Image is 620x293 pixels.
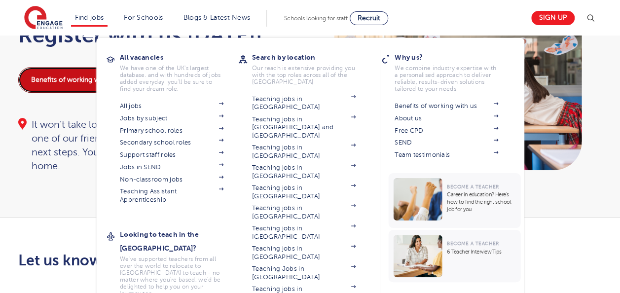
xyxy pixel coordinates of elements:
a: Teaching jobs in [GEOGRAPHIC_DATA] [252,184,356,200]
h3: All vacancies [120,50,238,64]
h3: Why us? [395,50,513,64]
a: Teaching jobs in [GEOGRAPHIC_DATA] [252,224,356,241]
h3: Search by location [252,50,370,64]
a: Non-classroom jobs [120,176,223,183]
a: Jobs in SEND [120,163,223,171]
h3: Looking to teach in the [GEOGRAPHIC_DATA]? [120,227,238,255]
span: Become a Teacher [447,184,499,189]
a: Benefits of working with us [395,102,498,110]
a: Jobs by subject [120,114,223,122]
a: Teaching jobs in [GEOGRAPHIC_DATA] [252,144,356,160]
p: We have one of the UK's largest database. and with hundreds of jobs added everyday. you'll be sur... [120,65,223,92]
a: Become a TeacherCareer in education? Here’s how to find the right school job for you [388,173,523,228]
a: Benefits of working with us [18,67,129,93]
h2: Let us know more about you! [18,252,402,269]
a: All jobs [120,102,223,110]
span: Recruit [358,14,380,22]
a: Teaching Assistant Apprenticeship [120,187,223,204]
a: SEND [395,139,498,146]
a: For Schools [124,14,163,21]
a: Search by locationOur reach is extensive providing you with the top roles across all of the [GEOG... [252,50,370,85]
a: Recruit [350,11,388,25]
a: Why us?We combine industry expertise with a personalised approach to deliver reliable, results-dr... [395,50,513,92]
p: 6 Teacher Interview Tips [447,248,515,256]
p: We combine industry expertise with a personalised approach to deliver reliable, results-driven so... [395,65,498,92]
div: It won’t take long. We just need a few brief details and then one of our friendly team members wi... [18,118,300,173]
a: Become a Teacher6 Teacher Interview Tips [388,230,523,282]
img: Engage Education [24,6,63,31]
a: Primary school roles [120,127,223,135]
a: Support staff roles [120,151,223,159]
a: Sign up [531,11,575,25]
a: Team testimonials [395,151,498,159]
span: Schools looking for staff [284,15,348,22]
a: Teaching jobs in [GEOGRAPHIC_DATA] [252,95,356,111]
a: Teaching jobs in [GEOGRAPHIC_DATA] [252,245,356,261]
a: Find jobs [75,14,104,21]
a: Teaching jobs in [GEOGRAPHIC_DATA] [252,204,356,220]
a: Teaching Jobs in [GEOGRAPHIC_DATA] [252,265,356,281]
a: Teaching jobs in [GEOGRAPHIC_DATA] [252,164,356,180]
p: Our reach is extensive providing you with the top roles across all of the [GEOGRAPHIC_DATA] [252,65,356,85]
p: Career in education? Here’s how to find the right school job for you [447,191,515,213]
a: Teaching jobs in [GEOGRAPHIC_DATA] and [GEOGRAPHIC_DATA] [252,115,356,140]
a: Free CPD [395,127,498,135]
a: About us [395,114,498,122]
span: Become a Teacher [447,241,499,246]
a: Secondary school roles [120,139,223,146]
a: Blogs & Latest News [183,14,251,21]
a: All vacanciesWe have one of the UK's largest database. and with hundreds of jobs added everyday. ... [120,50,238,92]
